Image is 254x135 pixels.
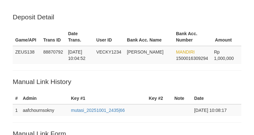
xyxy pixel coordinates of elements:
[13,46,41,64] td: ZEUS138
[13,12,241,22] p: Deposit Detail
[173,28,211,46] th: Bank Acc. Number
[127,49,164,55] span: [PERSON_NAME]
[94,28,124,46] th: User ID
[41,46,65,64] td: 88870792
[65,28,94,46] th: Date Trans.
[71,108,124,113] a: mutasi_20251001_2435|66
[68,49,85,61] span: [DATE] 10:04:52
[191,93,241,104] th: Date
[124,28,173,46] th: Bank Acc. Name
[191,104,241,116] td: [DATE] 10:08:17
[211,28,241,46] th: Amount
[20,93,69,104] th: Admin
[172,93,191,104] th: Note
[13,77,241,86] p: Manual Link History
[13,28,41,46] th: Game/API
[214,49,234,61] span: Rp 1,000,000
[13,104,20,116] td: 1
[68,93,146,104] th: Key #1
[96,49,121,55] span: VECKY1234
[41,28,65,46] th: Trans ID
[13,93,20,104] th: #
[176,49,195,55] span: MANDIRI
[146,93,172,104] th: Key #2
[176,56,208,61] span: Copy 1500016309294 to clipboard
[20,104,69,116] td: aafchournsokny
